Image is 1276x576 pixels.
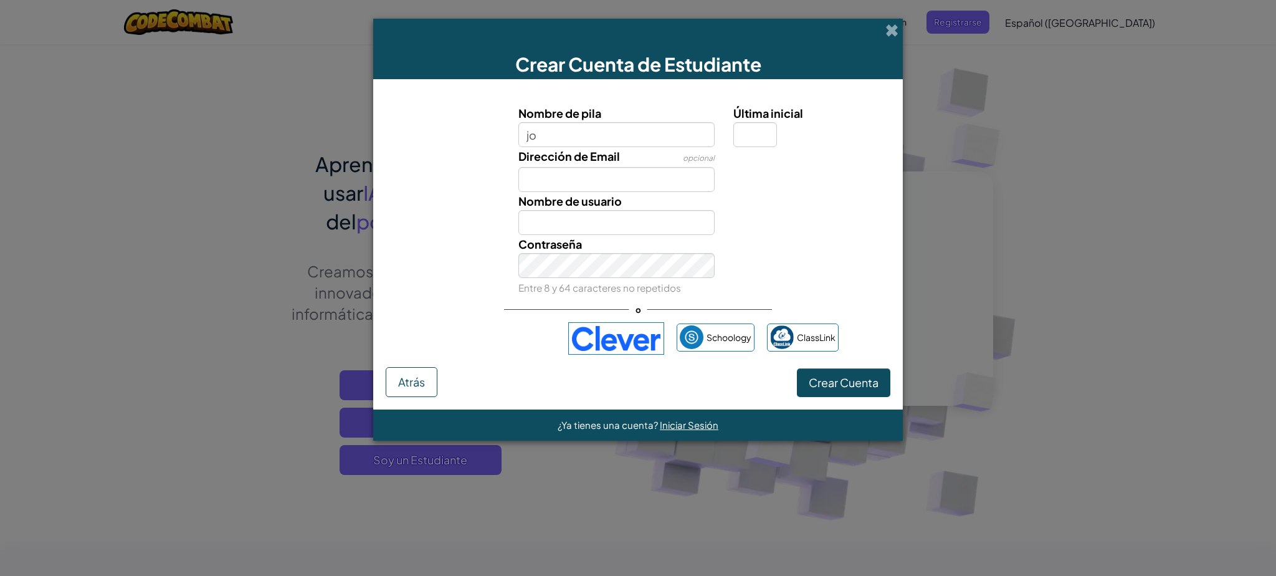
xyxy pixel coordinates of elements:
img: schoology.png [680,325,703,349]
span: Nombre de pila [518,106,601,120]
iframe: Botón de Acceder con Google [431,325,562,352]
span: o [629,300,647,319]
span: Crear Cuenta de Estudiante [515,52,761,76]
button: Crear Cuenta [797,368,890,397]
span: Schoology [707,329,751,347]
span: opcional [683,153,715,163]
img: clever-logo-blue.png [568,322,664,355]
span: Atrás [398,375,425,389]
span: Dirección de Email [518,149,620,163]
span: ClassLink [797,329,836,347]
span: Crear Cuenta [809,375,878,390]
span: Nombre de usuario [518,194,622,208]
img: classlink-logo-small.png [770,325,794,349]
small: Entre 8 y 64 caracteres no repetidos [518,282,681,294]
a: Iniciar Sesión [660,419,718,431]
span: ¿Ya tienes una cuenta? [558,419,660,431]
span: Contraseña [518,237,582,251]
span: Última inicial [733,106,803,120]
button: Atrás [386,367,437,397]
